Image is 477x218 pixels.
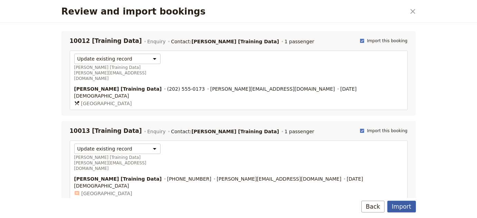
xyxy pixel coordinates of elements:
span: Import this booking [367,128,407,134]
span: Contact: [171,128,279,135]
span: [PERSON_NAME][EMAIL_ADDRESS][DOMAIN_NAME] [210,85,335,92]
p: [PERSON_NAME] [Training Data] [74,65,141,70]
span: ​ [74,189,80,197]
span: Enquiry [147,38,165,45]
span: Contact: [171,38,279,45]
span: [DEMOGRAPHIC_DATA] [74,182,129,189]
span: 1 passenger [284,38,314,45]
span: Import this booking [367,38,407,44]
span: [PERSON_NAME] [Training Data] [192,39,279,44]
span: [PHONE_NUMBER] [167,175,211,182]
span: (202) 555-0173 [167,85,205,92]
h3: 10012 [Training Data] [70,37,142,45]
span: [PERSON_NAME][EMAIL_ADDRESS][DOMAIN_NAME] [217,175,341,182]
h4: [PERSON_NAME] [Training Data] [74,175,162,182]
span: USA [81,100,132,107]
button: Close dialog [407,6,419,17]
h2: Review and import bookings [61,6,406,17]
span: Enquiry [147,128,165,135]
span: [DATE] [347,175,363,182]
span: [DEMOGRAPHIC_DATA] [74,92,129,99]
h4: [PERSON_NAME] [Training Data] [74,85,162,92]
span: [DATE] [340,85,357,92]
span: ​ [74,191,80,196]
span: [PERSON_NAME] [Training Data] [192,129,279,134]
p: [PERSON_NAME] [Training Data] [74,155,141,160]
p: [PERSON_NAME][EMAIL_ADDRESS][DOMAIN_NAME] [74,160,160,171]
button: Back [361,201,384,212]
button: Import [387,201,416,212]
span: 1 passenger [284,128,314,135]
h3: 10013 [Training Data] [70,127,142,135]
p: [PERSON_NAME][EMAIL_ADDRESS][DOMAIN_NAME] [74,70,160,81]
span: USA [81,190,132,197]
